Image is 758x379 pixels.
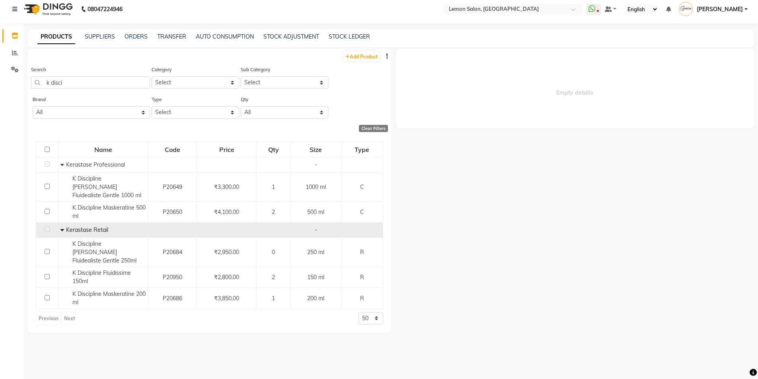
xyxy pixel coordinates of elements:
[31,66,46,73] label: Search
[214,249,239,256] span: ₹2,950.00
[257,142,290,157] div: Qty
[360,274,364,281] span: R
[360,249,364,256] span: R
[697,5,743,14] span: [PERSON_NAME]
[163,208,182,216] span: P20650
[315,226,317,233] span: -
[306,183,326,190] span: 1000 ml
[152,96,162,103] label: Type
[315,161,317,168] span: -
[307,249,324,256] span: 250 ml
[163,295,182,302] span: P20686
[72,175,141,199] span: K Discipline [PERSON_NAME] Fluidealiste Gentle 1000 ml
[31,76,150,89] input: Search by product name or code
[291,142,341,157] div: Size
[343,51,380,61] a: Add Product
[72,290,146,306] span: K Discipline Maskeratine 200 ml
[272,295,275,302] span: 1
[66,161,125,168] span: Kerastase Professional
[37,30,75,44] a: PRODUCTS
[72,269,131,285] span: K Discipline Fluidissime 150ml
[241,96,248,103] label: Qty
[72,204,146,220] span: K Discipline Maskeratine 500 ml
[148,142,196,157] div: Code
[152,66,171,73] label: Category
[157,33,186,40] a: TRANSFER
[263,33,319,40] a: STOCK ADJUSTMENT
[272,208,275,216] span: 2
[329,33,370,40] a: STOCK LEDGER
[85,33,115,40] a: SUPPLIERS
[59,142,147,157] div: Name
[60,161,66,168] span: Collapse Row
[196,33,254,40] a: AUTO CONSUMPTION
[66,226,108,233] span: Kerastase Retail
[307,274,324,281] span: 150 ml
[163,249,182,256] span: P20684
[307,208,324,216] span: 500 ml
[272,249,275,256] span: 0
[272,183,275,190] span: 1
[214,183,239,190] span: ₹3,300.00
[241,66,270,73] label: Sub Category
[679,2,693,16] img: Aquib Khan
[72,240,136,264] span: K Discipline [PERSON_NAME] Fluidealiste Gentle 250ml
[163,274,182,281] span: P20950
[359,125,388,132] div: Clear Filters
[360,208,364,216] span: C
[214,208,239,216] span: ₹4,100.00
[272,274,275,281] span: 2
[197,142,255,157] div: Price
[360,295,364,302] span: R
[214,274,239,281] span: ₹2,800.00
[360,183,364,190] span: C
[214,295,239,302] span: ₹3,850.00
[342,142,382,157] div: Type
[307,295,324,302] span: 200 ml
[33,96,46,103] label: Brand
[163,183,182,190] span: P20649
[396,49,754,128] span: Empty details
[60,226,66,233] span: Collapse Row
[125,33,148,40] a: ORDERS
